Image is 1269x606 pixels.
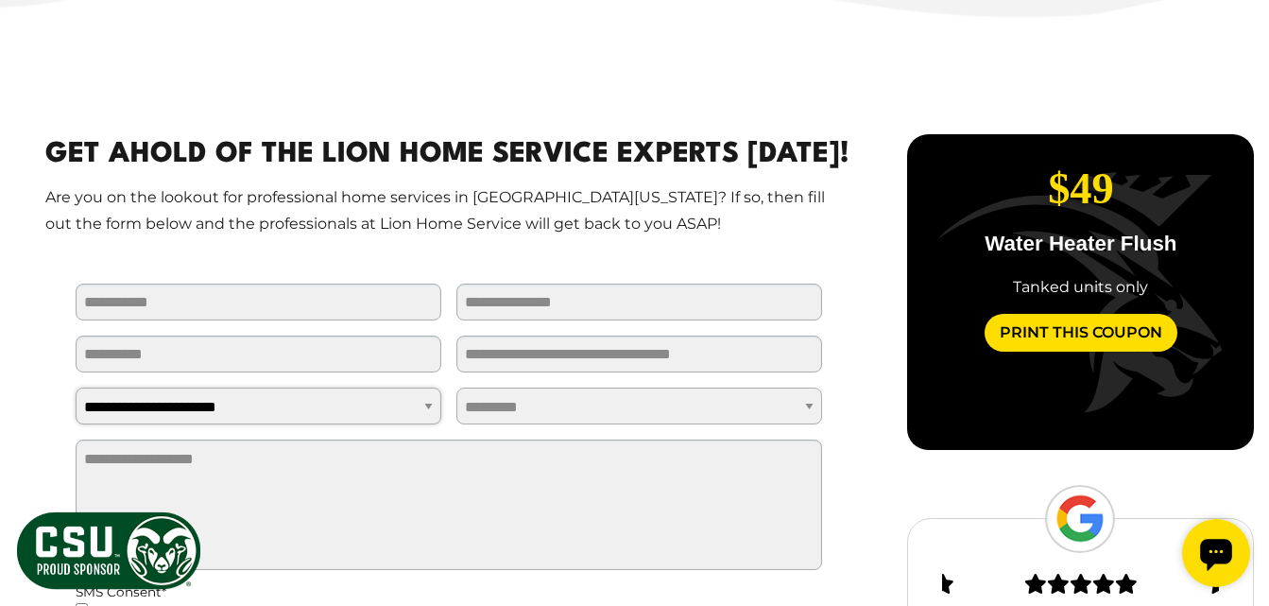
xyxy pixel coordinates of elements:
div: slide 1 [907,134,1255,382]
img: Google Logo [1045,485,1115,553]
span: $49 [1048,164,1114,213]
h2: Get Ahold Of The Lion Home Service Experts [DATE]! [45,134,852,177]
div: carousel [907,134,1254,450]
div: SMS Consent [76,585,822,599]
p: Water Heater Flush [922,234,1240,254]
p: Are you on the lookout for professional home services in [GEOGRAPHIC_DATA][US_STATE]? If so, then... [45,184,852,239]
div: Open chat widget [8,8,76,76]
a: Print This Coupon [985,314,1177,352]
img: CSU Sponsor Badge [14,510,203,592]
div: Tanked units only [922,276,1240,299]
